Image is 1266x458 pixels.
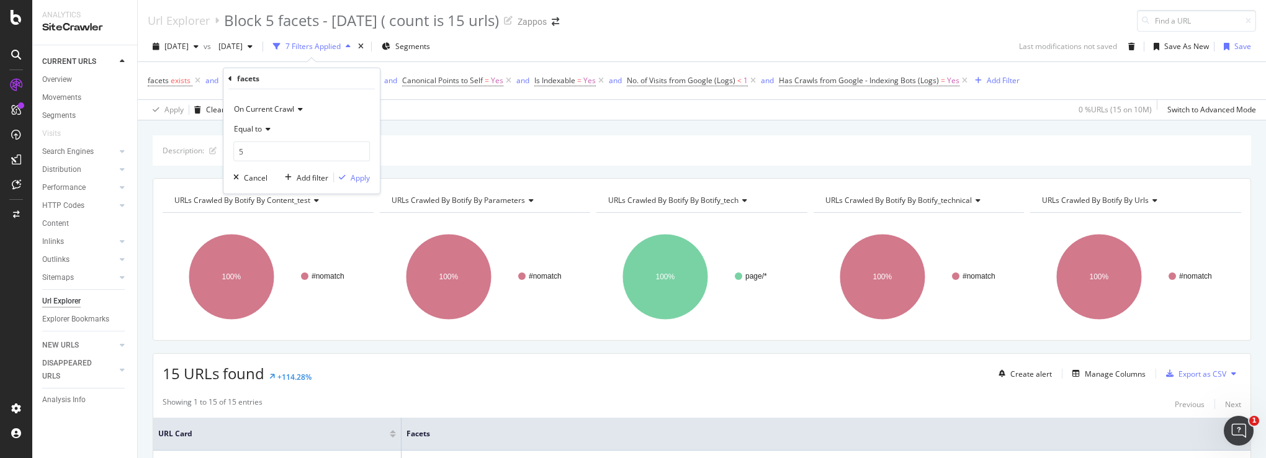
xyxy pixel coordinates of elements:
a: Content [42,217,128,230]
span: Segments [395,41,430,52]
span: facets [406,428,1221,439]
text: 100% [656,272,675,281]
span: 1 [743,72,748,89]
div: and [609,75,622,86]
div: Performance [42,181,86,194]
span: Equal to [234,123,262,134]
h4: URLs Crawled By Botify By parameters [389,191,580,210]
div: Save As New [1164,41,1209,52]
text: 100% [222,272,241,281]
button: Switch to Advanced Mode [1162,100,1256,120]
div: Last modifications not saved [1019,41,1117,52]
div: Add filter [297,172,328,182]
div: arrow-right-arrow-left [552,17,559,26]
button: and [761,74,774,86]
div: and [516,75,529,86]
h4: URLs Crawled By Botify By urls [1039,191,1230,210]
button: Previous [1175,397,1205,411]
a: Search Engines [42,145,116,158]
a: Outlinks [42,253,116,266]
div: Apply [351,172,370,182]
div: +114.28% [277,372,312,382]
span: URLs Crawled By Botify By content_test [174,195,310,205]
a: Analysis Info [42,393,128,406]
a: HTTP Codes [42,199,116,212]
a: Url Explorer [42,295,128,308]
button: Manage Columns [1067,366,1146,381]
span: exists [171,75,191,86]
span: URLs Crawled By Botify By parameters [392,195,525,205]
text: 100% [873,272,892,281]
button: Apply [148,100,184,120]
button: Save As New [1149,37,1209,56]
div: Save [1234,41,1251,52]
a: Explorer Bookmarks [42,313,128,326]
span: vs [204,41,213,52]
button: Add Filter [970,73,1020,88]
h4: URLs Crawled By Botify By botify_tech [606,191,796,210]
div: DISAPPEARED URLS [42,357,105,383]
svg: A chart. [380,223,589,331]
span: < [737,75,742,86]
div: Sitemaps [42,271,74,284]
div: Previous [1175,399,1205,410]
div: 7 Filters Applied [285,41,341,52]
div: Outlinks [42,253,70,266]
a: Inlinks [42,235,116,248]
div: Segments [42,109,76,122]
span: URL Card [158,428,387,439]
span: Is Indexable [534,75,575,86]
button: Clear [189,100,225,120]
button: and [609,74,622,86]
text: 100% [1090,272,1109,281]
div: Overview [42,73,72,86]
div: Create alert [1010,369,1052,379]
div: Cancel [244,172,267,182]
span: 15 URLs found [163,363,264,384]
button: Segments [377,37,435,56]
span: 2025 Jun. 30th [213,41,243,52]
div: 0 % URLs ( 15 on 10M ) [1079,104,1152,115]
a: CURRENT URLS [42,55,116,68]
div: Content [42,217,69,230]
span: URLs Crawled By Botify By botify_technical [825,195,972,205]
div: Clear [206,104,225,115]
span: 2025 Sep. 8th [164,41,189,52]
div: Inlinks [42,235,64,248]
h4: URLs Crawled By Botify By content_test [172,191,362,210]
button: Cancel [228,171,267,184]
span: Yes [583,72,596,89]
button: Next [1225,397,1241,411]
span: Yes [491,72,503,89]
span: 1 [1249,416,1259,426]
div: Export as CSV [1178,369,1226,379]
div: Apply [164,104,184,115]
a: Distribution [42,163,116,176]
span: Yes [947,72,959,89]
a: Url Explorer [148,14,210,27]
text: #nomatch [312,272,344,281]
button: Save [1219,37,1251,56]
div: Url Explorer [42,295,81,308]
span: URLs Crawled By Botify By botify_tech [608,195,738,205]
div: Visits [42,127,61,140]
svg: A chart. [163,223,372,331]
div: A chart. [596,223,806,331]
div: Switch to Advanced Mode [1167,104,1256,115]
span: On Current Crawl [234,104,294,114]
div: Search Engines [42,145,94,158]
div: Analytics [42,10,127,20]
div: A chart. [814,223,1023,331]
div: and [384,75,397,86]
div: Description: [163,145,204,156]
div: Distribution [42,163,81,176]
a: DISAPPEARED URLS [42,357,116,383]
text: #nomatch [529,272,562,281]
a: Segments [42,109,128,122]
text: #nomatch [1179,272,1212,281]
a: Performance [42,181,116,194]
span: Has Crawls from Google - Indexing Bots (Logs) [779,75,939,86]
button: [DATE] [148,37,204,56]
